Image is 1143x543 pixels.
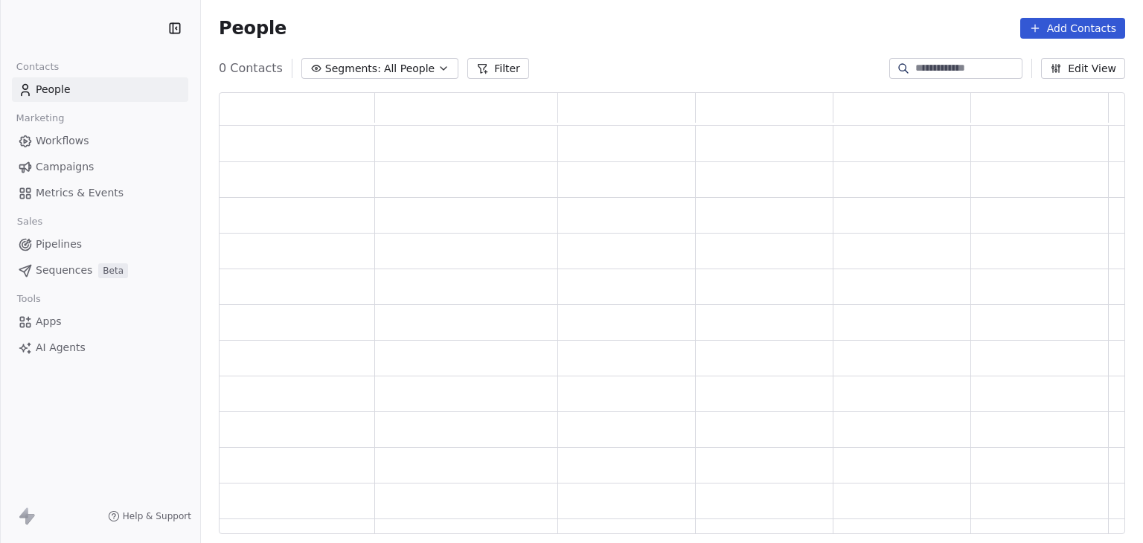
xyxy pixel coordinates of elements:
[123,510,191,522] span: Help & Support
[12,181,188,205] a: Metrics & Events
[12,258,188,283] a: SequencesBeta
[36,263,92,278] span: Sequences
[219,60,283,77] span: 0 Contacts
[36,159,94,175] span: Campaigns
[12,232,188,257] a: Pipelines
[36,133,89,149] span: Workflows
[10,211,49,233] span: Sales
[10,288,47,310] span: Tools
[325,61,381,77] span: Segments:
[1041,58,1125,79] button: Edit View
[219,17,286,39] span: People
[384,61,435,77] span: All People
[108,510,191,522] a: Help & Support
[12,309,188,334] a: Apps
[36,237,82,252] span: Pipelines
[12,335,188,360] a: AI Agents
[10,107,71,129] span: Marketing
[12,129,188,153] a: Workflows
[10,56,65,78] span: Contacts
[36,185,124,201] span: Metrics & Events
[36,340,86,356] span: AI Agents
[36,82,71,97] span: People
[12,77,188,102] a: People
[467,58,529,79] button: Filter
[36,314,62,330] span: Apps
[1020,18,1125,39] button: Add Contacts
[98,263,128,278] span: Beta
[12,155,188,179] a: Campaigns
